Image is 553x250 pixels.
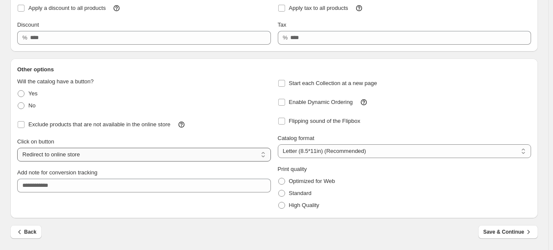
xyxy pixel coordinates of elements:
span: Exclude products that are not available in the online store [28,121,170,128]
button: Save & Continue [478,225,538,239]
span: Tax [278,21,286,28]
span: Apply a discount to all products [28,5,106,11]
span: Save & Continue [483,228,533,236]
h2: Other options [17,65,531,74]
span: Catalog format [278,135,314,141]
span: Standard [289,190,312,196]
span: Flipping sound of the Flipbox [289,118,360,124]
span: Enable Dynamic Ordering [289,99,353,105]
span: Discount [17,21,39,28]
span: No [28,102,36,109]
span: Back [15,228,37,236]
span: % [283,34,288,41]
span: Click on button [17,138,54,145]
span: High Quality [289,202,320,208]
span: Print quality [278,166,307,172]
span: % [22,34,28,41]
span: Will the catalog have a button? [17,78,94,85]
span: Start each Collection at a new page [289,80,377,86]
button: Back [10,225,42,239]
span: Add note for conversion tracking [17,169,97,176]
span: Apply tax to all products [289,5,348,11]
span: Yes [28,90,37,97]
span: Optimized for Web [289,178,335,184]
